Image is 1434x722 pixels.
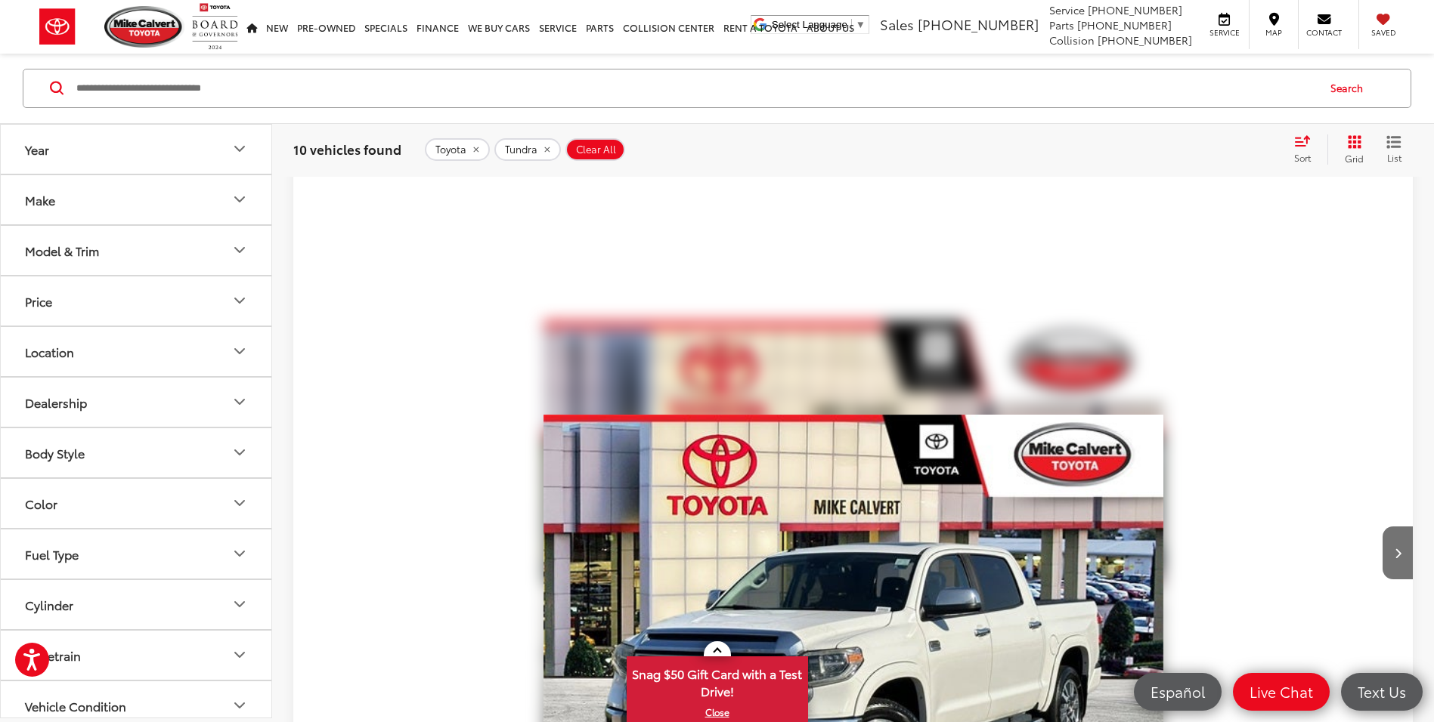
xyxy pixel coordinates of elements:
[231,343,249,361] div: Location
[25,597,73,612] div: Cylinder
[25,699,126,713] div: Vehicle Condition
[25,648,81,662] div: Drivetrain
[231,191,249,209] div: Make
[231,292,249,310] div: Price
[25,243,99,258] div: Model & Trim
[293,140,401,158] span: 10 vehicles found
[1143,682,1213,701] span: Español
[1,580,273,629] button: CylinderCylinder
[1242,682,1321,701] span: Live Chat
[231,596,249,614] div: Cylinder
[505,143,537,156] span: Tundra
[1049,17,1074,32] span: Parts
[1345,152,1364,165] span: Grid
[576,143,616,156] span: Clear All
[1,175,273,224] button: MakeMake
[1,276,273,326] button: PricePrice
[1316,69,1385,107] button: Search
[1341,673,1423,711] a: Text Us
[1306,27,1342,38] span: Contact
[1098,32,1192,48] span: [PHONE_NUMBER]
[435,143,466,156] span: Toyota
[1367,27,1400,38] span: Saved
[231,495,249,513] div: Color
[856,19,866,30] span: ▼
[231,545,249,563] div: Fuel Type
[1383,526,1413,579] button: Next image
[25,446,85,460] div: Body Style
[1,428,273,477] button: Body StyleBody Style
[25,294,52,308] div: Price
[1386,151,1401,164] span: List
[25,547,79,561] div: Fuel Type
[1077,17,1172,32] span: [PHONE_NUMBER]
[565,138,625,161] button: Clear All
[1,327,273,376] button: LocationLocation
[425,138,490,161] button: remove Toyota
[918,14,1039,34] span: [PHONE_NUMBER]
[104,6,184,48] img: Mike Calvert Toyota
[231,140,249,159] div: Year
[231,393,249,412] div: Dealership
[75,70,1316,106] input: Search by Make, Model, or Keyword
[231,646,249,665] div: Drivetrain
[1327,134,1375,165] button: Grid View
[1,529,273,579] button: Fuel TypeFuel Type
[231,444,249,462] div: Body Style
[231,697,249,715] div: Vehicle Condition
[1,125,273,174] button: YearYear
[628,658,807,704] span: Snag $50 Gift Card with a Test Drive!
[1207,27,1241,38] span: Service
[1134,673,1222,711] a: Español
[1,479,273,528] button: ColorColor
[494,138,561,161] button: remove Tundra
[231,242,249,260] div: Model & Trim
[25,395,87,409] div: Dealership
[25,193,55,207] div: Make
[880,14,914,34] span: Sales
[1350,682,1414,701] span: Text Us
[1257,27,1290,38] span: Map
[1049,32,1095,48] span: Collision
[1088,2,1182,17] span: [PHONE_NUMBER]
[25,344,74,359] div: Location
[1233,673,1330,711] a: Live Chat
[1,631,273,680] button: DrivetrainDrivetrain
[1287,134,1327,165] button: Select sort value
[1375,134,1413,165] button: List View
[1,378,273,427] button: DealershipDealership
[1294,151,1311,164] span: Sort
[1049,2,1085,17] span: Service
[25,142,49,156] div: Year
[25,496,57,511] div: Color
[1,226,273,275] button: Model & TrimModel & Trim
